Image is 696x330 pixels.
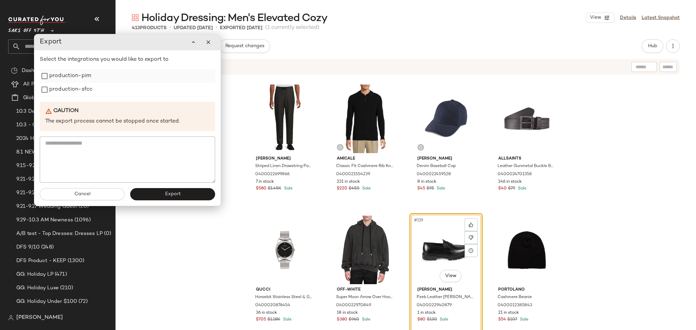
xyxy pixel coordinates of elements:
[256,310,277,316] span: 36 in stock
[331,85,400,153] img: 0400021554239_BLACK
[8,315,14,320] img: svg%3e
[219,39,270,53] button: Request changes
[255,294,313,300] span: Horsebit Stainless Steel & 0.02 TCW Diamond Bracelet Watch/34MM
[493,216,561,284] img: 0400012385843_BLACK
[586,13,614,23] button: View
[417,186,425,192] span: $45
[498,186,507,192] span: $40
[40,243,54,251] span: (248)
[417,294,474,300] span: Pzeb Leather [PERSON_NAME] Loafers
[498,163,555,169] span: Leather Gunmetal Buckle Belt
[255,163,313,169] span: Striped Linen Drawstring Pants
[16,257,66,265] span: DFS Product - KEEP
[435,186,445,191] span: Sale
[648,43,657,49] span: Hub
[255,302,290,309] span: 0400020876454
[256,186,266,192] span: $580
[16,271,53,278] span: GG: Holiday LP
[349,317,359,323] span: $960
[23,80,53,88] span: All Products
[256,179,274,185] span: 7 in stock
[337,186,347,192] span: $220
[169,24,171,32] span: •
[132,25,140,31] span: 413
[16,298,77,306] span: GG: Holiday Under $100
[361,186,371,191] span: Sale
[507,317,517,323] span: $107
[16,284,59,292] span: GG: Holiday Luxe
[225,43,264,49] span: Request changes
[16,189,67,197] span: 9.21-9.27 SVS Selling
[23,94,68,102] span: Global Clipboards
[498,156,556,162] span: AllSaints
[498,302,532,309] span: 0400012385843
[77,203,89,210] span: (20)
[268,186,281,192] span: $1.45K
[331,216,400,284] img: 0400022970849_BLACKMULTI
[413,217,424,224] span: #119
[337,310,358,316] span: 18 in stock
[250,216,319,284] img: 0400020876454
[215,24,217,32] span: •
[337,179,360,185] span: 231 in stock
[256,287,313,293] span: Gucci
[498,310,519,316] span: 21 in stock
[132,24,167,32] div: Products
[642,14,680,21] a: Latest Snapshot
[361,317,370,322] span: Sale
[53,271,67,278] span: (471)
[642,39,663,53] button: Hub
[164,191,180,197] span: Export
[498,287,556,293] span: Portolano
[417,302,452,309] span: 0400022940879
[16,121,81,129] span: 10.3 - OCT aged sale SVS
[493,85,561,153] img: 0400024701358_BLACK
[498,179,522,185] span: 146 in stock
[16,230,103,238] span: A/B test - Top Dresses: Dresses LP
[419,145,423,149] img: svg%3e
[256,156,313,162] span: [PERSON_NAME]
[16,176,65,183] span: 9.21-9.27 Fall Trends
[11,67,18,74] img: svg%3e
[16,216,73,224] span: 9.29-10.3 AM Newness
[66,257,85,265] span: (1300)
[336,294,394,300] span: Super Moon Arrow Over Hoodie
[16,162,68,170] span: 9.15-9.21 SVS Selling
[59,284,73,292] span: (210)
[498,294,532,300] span: Cashmere Beanie
[103,230,111,238] span: (0)
[267,317,280,323] span: $1.18K
[417,171,451,178] span: 0400022459528
[427,186,434,192] span: $95
[255,171,290,178] span: 0400022699866
[412,85,480,153] img: 0400022459528_NAVY
[519,317,528,322] span: Sale
[283,186,293,191] span: Sale
[336,171,370,178] span: 0400021554239
[338,145,342,149] img: svg%3e
[445,273,456,279] span: View
[16,314,63,322] span: [PERSON_NAME]
[498,171,532,178] span: 0400024701358
[590,15,601,20] span: View
[282,317,292,322] span: Sale
[220,24,262,32] p: Exported [DATE]
[337,287,394,293] span: Off-White
[16,135,90,143] span: 2024 Holiday GG Best Sellers
[73,216,91,224] span: (1096)
[250,85,319,153] img: 0400022699866_BLACK
[141,12,327,25] span: Holiday Dressing: Men's Elevated Cozy
[77,298,88,306] span: (72)
[16,243,40,251] span: DFS 9/10
[349,186,360,192] span: $450
[256,317,266,323] span: $705
[336,302,371,309] span: 0400022970849
[8,23,44,35] span: Saks OFF 5TH
[337,317,347,323] span: $380
[132,14,139,21] img: svg%3e
[498,317,506,323] span: $54
[130,188,215,200] button: Export
[174,24,213,32] p: updated [DATE]
[517,186,526,191] span: Sale
[417,163,456,169] span: Denim Baseball Cap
